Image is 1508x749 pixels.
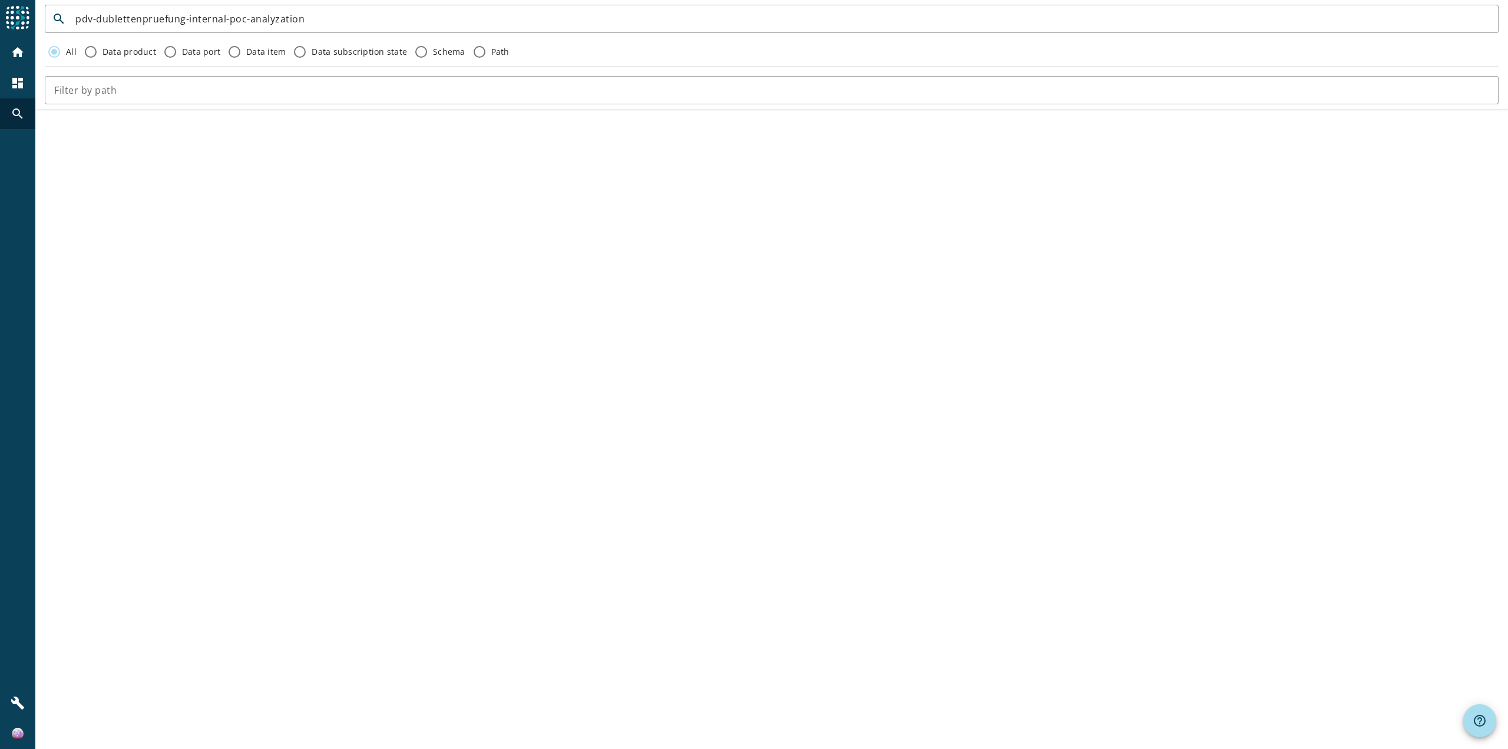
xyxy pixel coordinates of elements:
[11,107,25,121] mat-icon: search
[11,45,25,60] mat-icon: home
[12,728,24,740] img: 434442ac890b234229f640c601d9cfb1
[309,46,407,58] label: Data subscription state
[11,696,25,710] mat-icon: build
[431,46,465,58] label: Schema
[244,46,286,58] label: Data item
[489,46,510,58] label: Path
[54,83,1489,97] input: Filter by path
[64,46,77,58] label: All
[100,46,156,58] label: Data product
[180,46,220,58] label: Data port
[75,12,1489,26] input: Search by keyword
[6,6,29,29] img: spoud-logo.svg
[11,76,25,90] mat-icon: dashboard
[1473,714,1487,728] mat-icon: help_outline
[45,12,73,26] mat-icon: search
